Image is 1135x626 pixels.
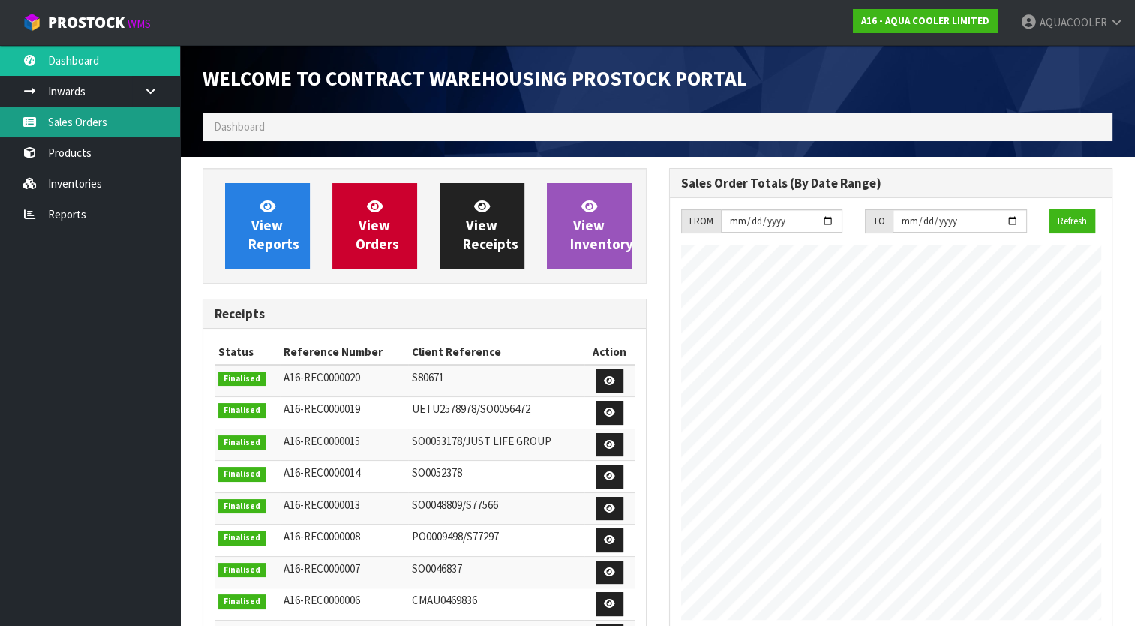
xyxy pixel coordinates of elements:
span: A16-REC0000008 [284,529,360,543]
span: SO0048809/S77566 [412,498,498,512]
strong: A16 - AQUA COOLER LIMITED [861,14,989,27]
th: Status [215,340,280,364]
span: Finalised [218,531,266,546]
span: AQUACOOLER [1040,15,1107,29]
span: Dashboard [214,119,265,134]
span: PO0009498/S77297 [412,529,499,543]
span: A16-REC0000014 [284,465,360,480]
span: SO0046837 [412,561,462,576]
span: Finalised [218,403,266,418]
a: ViewInventory [547,183,632,269]
span: Finalised [218,372,266,387]
small: WMS [128,17,151,31]
h3: Receipts [215,307,635,321]
a: ViewReceipts [440,183,524,269]
span: Finalised [218,563,266,578]
span: Welcome to Contract Warehousing ProStock Portal [203,65,747,92]
th: Client Reference [408,340,585,364]
th: Action [584,340,634,364]
img: cube-alt.png [23,13,41,32]
span: UETU2578978/SO0056472 [412,402,530,416]
span: Finalised [218,467,266,482]
div: FROM [681,209,721,233]
div: TO [865,209,893,233]
a: ViewReports [225,183,310,269]
span: View Receipts [463,197,518,254]
h3: Sales Order Totals (By Date Range) [681,176,1101,191]
span: A16-REC0000006 [284,593,360,607]
th: Reference Number [280,340,408,364]
span: Finalised [218,435,266,450]
span: View Reports [248,197,299,254]
span: S80671 [412,370,444,384]
a: ViewOrders [332,183,417,269]
span: View Orders [356,197,399,254]
span: Finalised [218,594,266,609]
span: A16-REC0000015 [284,434,360,448]
span: A16-REC0000020 [284,370,360,384]
span: A16-REC0000013 [284,498,360,512]
span: SO0053178/JUST LIFE GROUP [412,434,551,448]
span: CMAU0469836 [412,593,477,607]
span: Finalised [218,499,266,514]
span: A16-REC0000019 [284,402,360,416]
span: ProStock [48,13,125,32]
button: Refresh [1049,209,1095,233]
span: A16-REC0000007 [284,561,360,576]
span: SO0052378 [412,465,462,480]
span: View Inventory [570,197,633,254]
